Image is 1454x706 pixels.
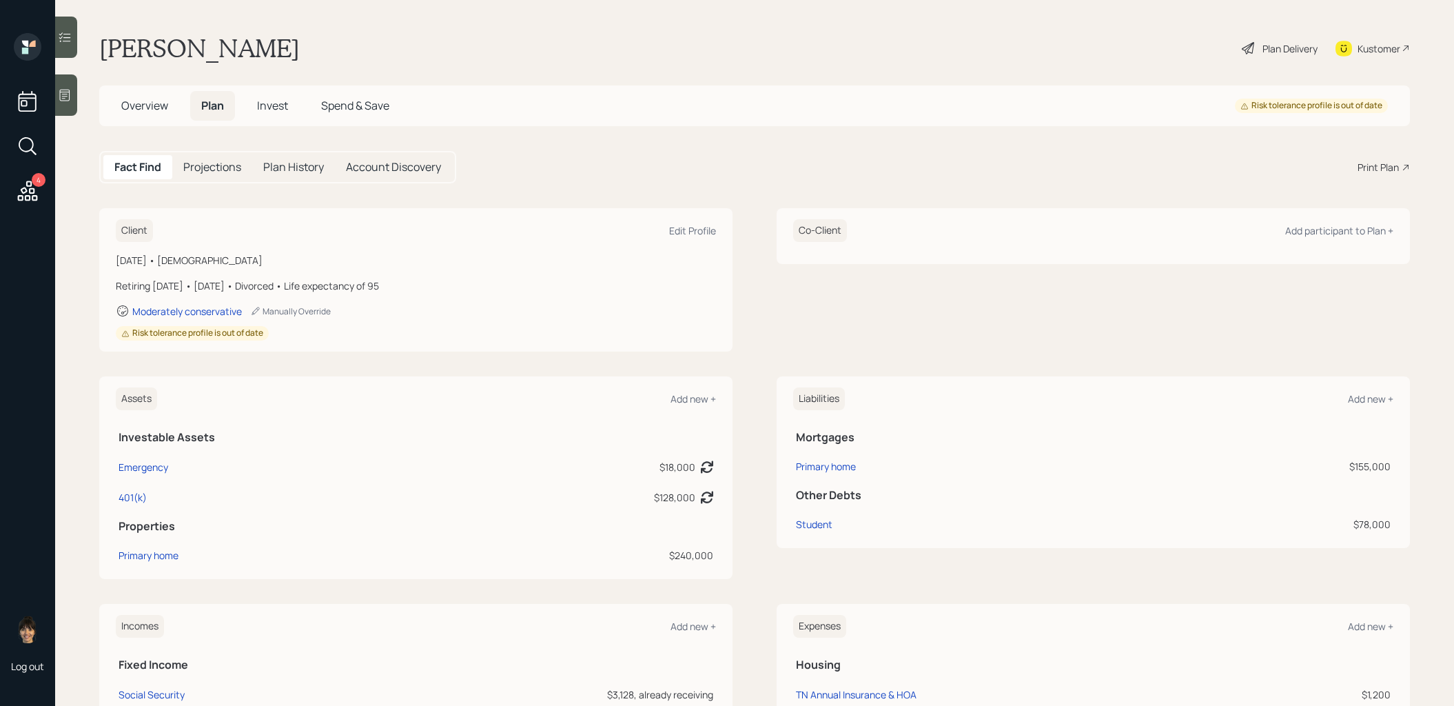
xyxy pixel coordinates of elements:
[1358,160,1399,174] div: Print Plan
[116,387,157,410] h6: Assets
[654,490,695,505] div: $128,000
[447,687,713,702] div: $3,128, already receiving
[201,98,224,113] span: Plan
[119,658,713,672] h5: Fixed Income
[119,688,185,701] div: Social Security
[116,219,153,242] h6: Client
[796,489,1391,502] h5: Other Debts
[11,660,44,673] div: Log out
[1146,517,1391,532] div: $78,000
[116,615,164,638] h6: Incomes
[116,253,716,268] div: [DATE] • [DEMOGRAPHIC_DATA]
[1348,620,1393,633] div: Add new +
[670,392,716,405] div: Add new +
[321,98,389,113] span: Spend & Save
[121,98,168,113] span: Overview
[32,173,45,187] div: 4
[114,161,161,174] h5: Fact Find
[1240,100,1382,112] div: Risk tolerance profile is out of date
[669,224,716,237] div: Edit Profile
[119,548,178,563] div: Primary home
[793,615,846,638] h6: Expenses
[183,161,241,174] h5: Projections
[1285,224,1393,237] div: Add participant to Plan +
[14,616,41,643] img: treva-nostdahl-headshot.png
[121,327,263,339] div: Risk tolerance profile is out of date
[119,520,713,533] h5: Properties
[1348,392,1393,405] div: Add new +
[257,98,288,113] span: Invest
[1262,41,1318,56] div: Plan Delivery
[793,387,845,410] h6: Liabilities
[346,161,441,174] h5: Account Discovery
[116,279,716,293] div: Retiring [DATE] • [DATE] • Divorced • Life expectancy of 95
[1146,459,1391,474] div: $155,000
[420,548,713,563] div: $240,000
[119,490,147,505] div: 401(k)
[793,219,847,242] h6: Co-Client
[659,460,695,474] div: $18,000
[250,305,331,317] div: Manually Override
[796,688,917,701] div: TN Annual Insurance & HOA
[796,658,1391,672] h5: Housing
[796,459,856,474] div: Primary home
[119,431,713,444] h5: Investable Assets
[119,460,168,474] div: Emergency
[670,620,716,633] div: Add new +
[99,33,300,63] h1: [PERSON_NAME]
[1358,41,1400,56] div: Kustomer
[796,517,832,532] div: Student
[1130,687,1391,702] div: $1,200
[132,305,242,318] div: Moderately conservative
[796,431,1391,444] h5: Mortgages
[263,161,324,174] h5: Plan History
